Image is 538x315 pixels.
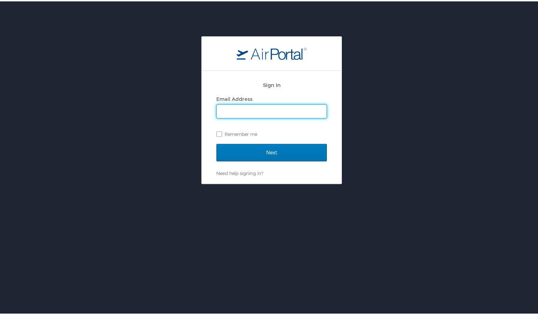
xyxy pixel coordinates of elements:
[216,169,263,175] a: Need help signing in?
[216,80,327,88] h2: Sign In
[216,95,252,101] label: Email Address
[237,46,307,58] img: logo
[216,127,327,138] label: Remember me
[216,142,327,160] input: Next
